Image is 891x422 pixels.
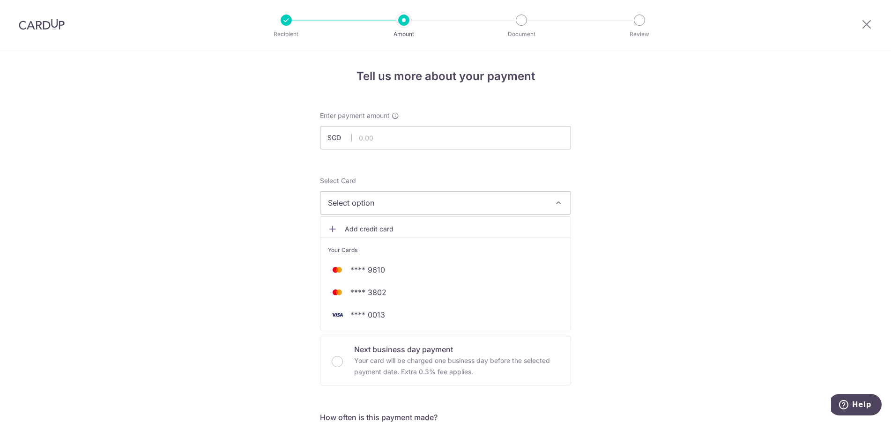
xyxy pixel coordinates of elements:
span: translation missing: en.payables.payment_networks.credit_card.summary.labels.select_card [320,177,356,185]
button: Select option [320,191,571,215]
p: Document [487,30,556,39]
ul: Select option [320,216,571,330]
img: MASTERCARD [328,287,347,298]
img: CardUp [19,19,65,30]
span: Your Cards [328,245,357,255]
p: Your card will be charged one business day before the selected payment date. Extra 0.3% fee applies. [354,355,559,378]
p: Next business day payment [354,344,559,355]
input: 0.00 [320,126,571,149]
p: Amount [369,30,438,39]
a: Add credit card [320,221,571,237]
img: MASTERCARD [328,264,347,275]
span: Select option [328,197,546,208]
span: Enter payment amount [320,111,390,120]
p: Recipient [252,30,321,39]
iframe: Opens a widget where you can find more information [831,394,882,417]
p: Review [605,30,674,39]
span: SGD [327,133,352,142]
h4: Tell us more about your payment [320,68,571,85]
span: Add credit card [345,224,563,234]
img: VISA [328,309,347,320]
